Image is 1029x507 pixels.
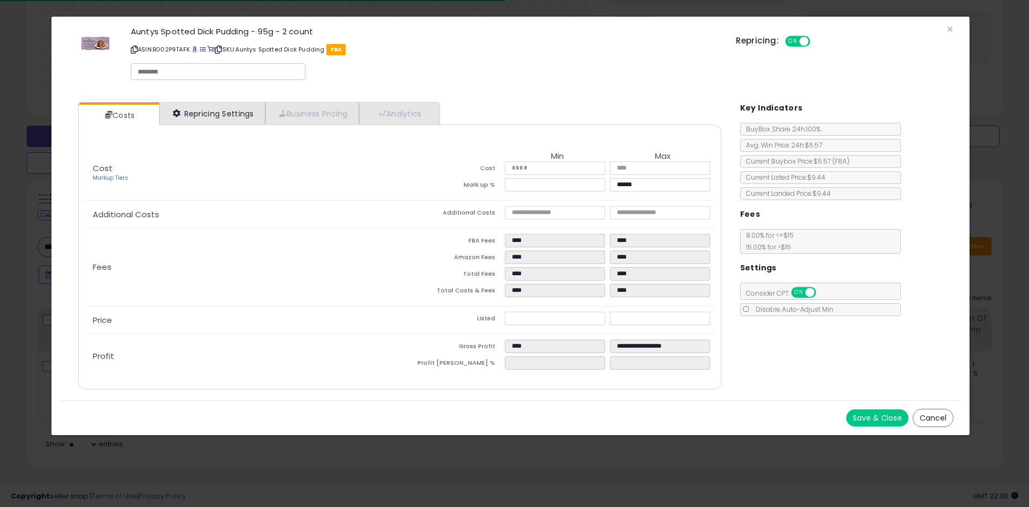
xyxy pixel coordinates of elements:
a: Your listing only [207,45,213,54]
span: ( FBA ) [832,157,849,166]
span: Consider CPT: [741,289,830,298]
th: Min [505,152,610,161]
td: Mark up % [400,178,505,195]
a: Business Pricing [265,102,359,124]
span: BuyBox Share 24h: 100% [741,124,821,134]
p: Cost [84,164,400,182]
h5: Settings [740,261,777,275]
h5: Repricing: [736,36,779,45]
img: 416c-z8wXtL._SL60_.jpg [79,27,111,60]
td: Cost [400,161,505,178]
p: ASIN: B002P9TAFK | SKU: Auntys Spotted Dick Pudding [131,41,720,58]
a: BuyBox page [192,45,198,54]
th: Max [610,152,715,161]
span: FBA [326,44,346,55]
span: 8.00 % for <= $15 [741,231,794,252]
td: Total Costs & Fees [400,284,505,300]
td: Total Fees [400,267,505,284]
span: OFF [814,288,831,297]
td: Gross Profit [400,340,505,356]
button: Save & Close [846,409,908,427]
span: Avg. Win Price 24h: $5.57 [741,141,822,150]
td: FBA Fees [400,234,505,251]
span: Current Landed Price: $9.44 [741,189,831,198]
p: Additional Costs [84,210,400,219]
h5: Fees [740,208,760,221]
p: Price [84,316,400,325]
span: $5.57 [814,157,849,166]
span: ON [786,37,800,46]
button: Cancel [913,409,953,427]
p: Profit [84,352,400,361]
span: Disable Auto-Adjust Min [750,305,833,314]
td: Listed [400,312,505,328]
a: Analytics [359,102,438,124]
span: 15.00 % for > $15 [741,243,791,252]
span: ON [792,288,806,297]
span: Current Listed Price: $9.44 [741,173,825,182]
span: Current Buybox Price: [741,157,849,166]
h3: Auntys Spotted Dick Pudding - 95g - 2 count [131,27,720,35]
a: Costs [79,105,158,126]
a: Repricing Settings [159,102,265,124]
a: Markup Tiers [93,174,128,182]
h5: Key Indicators [740,101,803,115]
p: Fees [84,263,400,271]
a: All offer listings [200,45,206,54]
span: OFF [809,37,826,46]
td: Profit [PERSON_NAME] % [400,356,505,373]
td: Additional Costs [400,206,505,223]
td: Amazon Fees [400,251,505,267]
span: × [946,21,953,37]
